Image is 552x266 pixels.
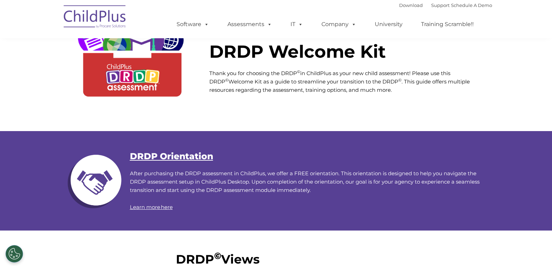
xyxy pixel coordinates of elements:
[451,2,492,8] a: Schedule A Demo
[209,41,386,62] strong: DRDP Welcome Kit
[6,245,23,263] button: Cookies Settings
[214,250,221,261] sup: ©
[314,17,363,31] a: Company
[65,169,487,194] p: After purchasing the DRDP assessment in ChildPlus, we offer a FREE orientation. This orientation ...
[431,2,450,8] a: Support
[60,0,130,35] img: ChildPlus by Procare Solutions
[399,2,423,8] a: Download
[414,17,481,31] a: Training Scramble!!
[220,17,279,31] a: Assessments
[398,78,402,82] sup: ©
[368,17,410,31] a: University
[283,17,310,31] a: IT
[399,2,492,8] font: |
[225,78,228,82] sup: ©
[65,203,487,211] p: .
[209,70,470,93] span: Thank you for choosing the DRDP in ChildPlus as your new child assessment! Please use this DRDP W...
[297,69,300,74] sup: ©
[170,17,216,31] a: Software
[130,151,213,161] a: DRDP Orientation
[130,204,173,210] a: Learn more here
